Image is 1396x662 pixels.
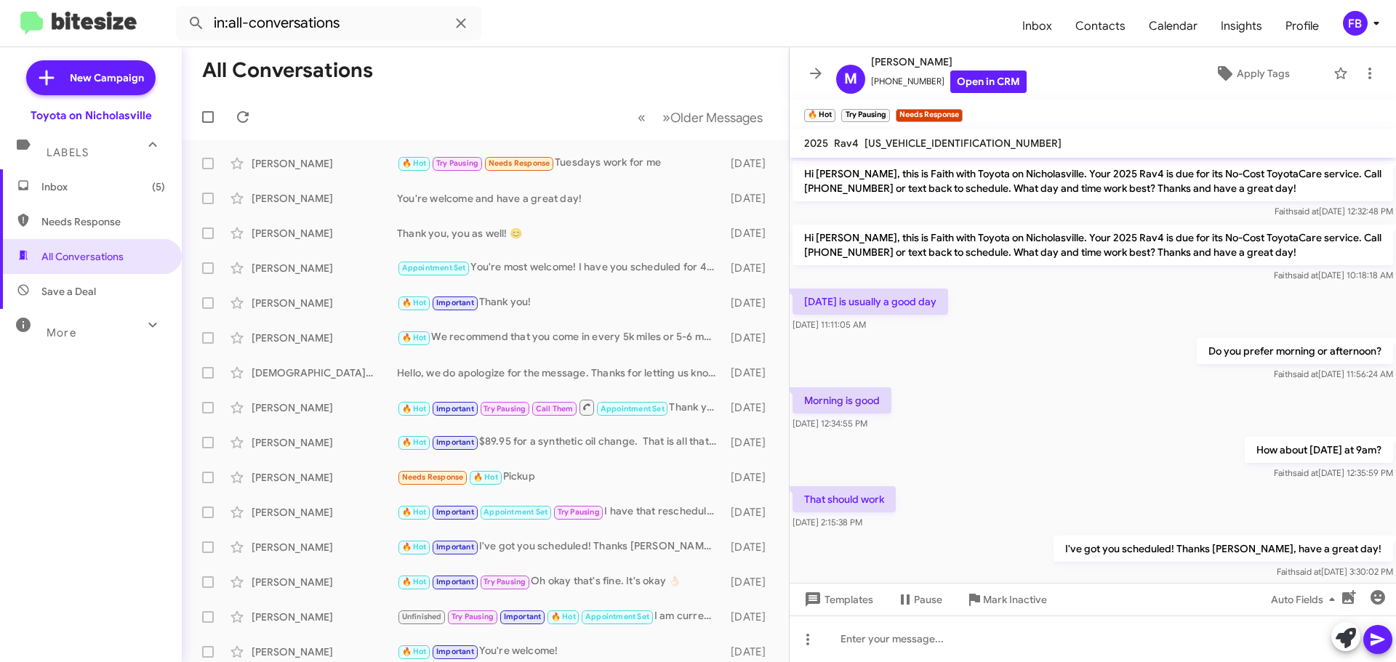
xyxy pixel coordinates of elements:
div: [DATE] [723,156,777,171]
div: [DATE] [723,296,777,310]
div: Oh okay that's fine. It's okay 👌🏻 [397,573,723,590]
div: [DATE] [723,226,777,241]
h1: All Conversations [202,59,373,82]
div: [DATE] [723,540,777,554]
div: You're most welcome! I have you scheduled for 4:00 PM - [DATE]. Have a great day! [397,259,723,276]
span: Try Pausing [484,577,526,586]
div: [DATE] [723,505,777,520]
span: [US_VEHICLE_IDENTIFICATION_NUMBER] [865,137,1062,150]
span: Unfinished [402,612,442,621]
div: [PERSON_NAME] [252,470,397,485]
a: Inbox [1011,5,1064,47]
div: Toyota on Nicholasville [31,108,152,123]
button: Previous [629,102,654,132]
p: That should work [793,486,896,512]
span: 🔥 Hot [402,158,427,168]
div: I've got you scheduled! Thanks [PERSON_NAME], have a great day! [397,538,723,555]
div: [DATE] [723,610,777,624]
div: Hello, we do apologize for the message. Thanks for letting us know, we will update our records! H... [397,366,723,380]
button: Apply Tags [1177,60,1326,86]
span: Try Pausing [436,158,478,168]
div: [DATE] [723,645,777,659]
div: [PERSON_NAME] [252,540,397,554]
div: [DATE] [723,435,777,450]
span: Faith [DATE] 11:56:24 AM [1274,368,1393,379]
span: Rav4 [834,137,859,150]
small: Needs Response [896,109,963,122]
a: Open in CRM [950,70,1027,93]
div: $89.95 for a synthetic oil change. That is all that is due at this time. [397,434,723,451]
span: 🔥 Hot [402,333,427,342]
div: [PERSON_NAME] [252,645,397,659]
div: You're welcome! [397,643,723,660]
span: Needs Response [41,214,165,229]
span: More [47,326,76,339]
span: « [638,108,646,126]
span: Inbox [41,179,165,194]
span: [PHONE_NUMBER] [871,70,1027,93]
span: Needs Response [402,472,464,482]
span: Insights [1209,5,1274,47]
nav: Page navigation example [630,102,771,132]
div: [PERSON_NAME] [252,400,397,415]
div: [DATE] [723,575,777,589]
div: [PERSON_NAME] [252,296,397,310]
a: Contacts [1064,5,1137,47]
span: Templates [801,586,873,613]
span: said at [1293,206,1319,217]
span: Try Pausing [484,404,526,413]
div: I am currently scheduling for [DATE] through [DATE]-[DATE]. [397,608,723,625]
span: M [844,68,857,91]
span: 🔥 Hot [402,507,427,517]
span: Apply Tags [1237,60,1290,86]
span: Appointment Set [585,612,649,621]
button: FB [1331,11,1380,36]
span: 🔥 Hot [402,404,427,413]
p: Morning is good [793,387,891,413]
button: Pause [885,586,954,613]
span: New Campaign [70,70,144,85]
a: Profile [1274,5,1331,47]
span: Appointment Set [402,263,466,273]
div: [DATE] [723,331,777,345]
span: [DATE] 12:34:55 PM [793,418,867,429]
span: 🔥 Hot [551,612,576,621]
span: 🔥 Hot [402,298,427,307]
div: I have that rescheduled for you! [397,504,723,520]
span: Appointment Set [601,404,665,413]
span: 🔥 Hot [402,437,427,447]
button: Auto Fields [1259,586,1352,613]
div: [PERSON_NAME] [252,435,397,450]
span: said at [1293,270,1318,280]
span: Labels [47,146,89,159]
span: Important [436,298,474,307]
div: [PERSON_NAME] [252,505,397,520]
div: [DATE] [723,366,777,380]
span: All Conversations [41,249,124,264]
span: Pause [914,586,942,613]
span: Auto Fields [1271,586,1341,613]
div: [DEMOGRAPHIC_DATA][PERSON_NAME] [252,366,397,380]
p: [DATE] is usually a good day [793,288,948,315]
span: Faith [DATE] 12:35:59 PM [1274,467,1393,478]
input: Search [176,6,481,41]
p: Do you prefer morning or afternoon? [1197,338,1393,364]
span: 2025 [804,137,828,150]
span: Important [436,507,474,517]
p: Hi [PERSON_NAME], this is Faith with Toyota on Nicholasville. Your 2025 Rav4 is due for its No-Co... [793,225,1393,265]
button: Next [654,102,771,132]
span: 🔥 Hot [473,472,498,482]
span: [DATE] 11:11:05 AM [793,319,866,330]
span: Needs Response [489,158,550,168]
span: said at [1293,467,1318,478]
div: Pickup [397,469,723,485]
p: Hi [PERSON_NAME], this is Faith with Toyota on Nicholasville. Your 2025 Rav4 is due for its No-Co... [793,161,1393,201]
p: I've got you scheduled! Thanks [PERSON_NAME], have a great day! [1054,536,1393,562]
div: [PERSON_NAME] [252,261,397,275]
span: Faith [DATE] 10:18:18 AM [1274,270,1393,280]
span: Try Pausing [452,612,494,621]
span: Important [436,404,474,413]
div: [PERSON_NAME] [252,610,397,624]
